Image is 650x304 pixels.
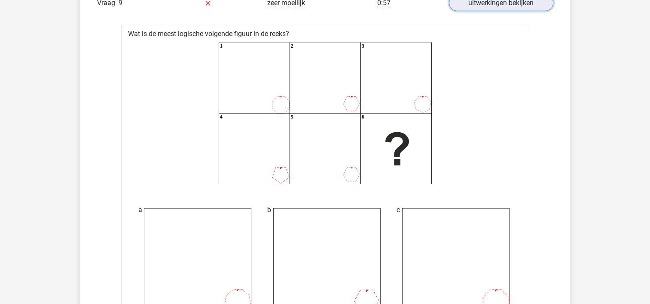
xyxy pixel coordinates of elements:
[290,43,293,49] text: 2
[267,201,271,219] span: b
[220,43,222,49] text: 1
[138,201,142,219] span: a
[361,114,364,120] text: 6
[361,43,364,49] text: 3
[220,114,222,120] text: 4
[290,114,293,120] text: 5
[397,201,400,219] span: c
